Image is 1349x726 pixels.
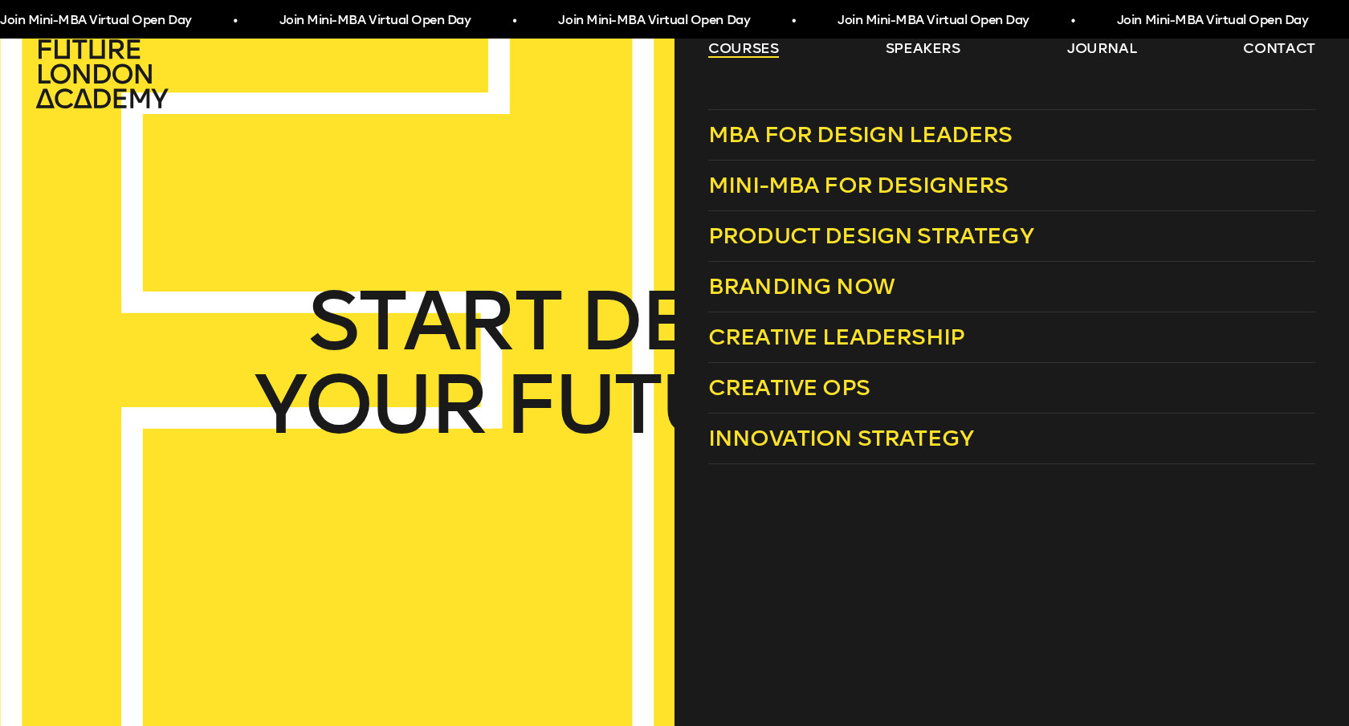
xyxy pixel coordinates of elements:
span: • [512,6,516,35]
span: MBA for Design Leaders [708,121,1013,148]
span: Product Design Strategy [708,222,1033,249]
a: Creative Ops [708,363,1315,414]
span: Creative Leadership [708,324,964,350]
span: • [792,6,796,35]
a: courses [708,39,779,58]
a: Mini-MBA for Designers [708,161,1315,211]
a: Creative Leadership [708,312,1315,363]
a: Product Design Strategy [708,211,1315,262]
span: Creative Ops [708,374,870,401]
span: Innovation Strategy [708,425,973,451]
span: • [234,6,238,35]
span: • [1071,6,1075,35]
span: Mini-MBA for Designers [708,172,1009,198]
a: journal [1067,39,1137,58]
a: MBA for Design Leaders [708,109,1315,161]
a: Innovation Strategy [708,414,1315,464]
span: Branding Now [708,273,895,300]
a: speakers [886,39,960,58]
a: Branding Now [708,262,1315,312]
a: contact [1243,39,1315,58]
